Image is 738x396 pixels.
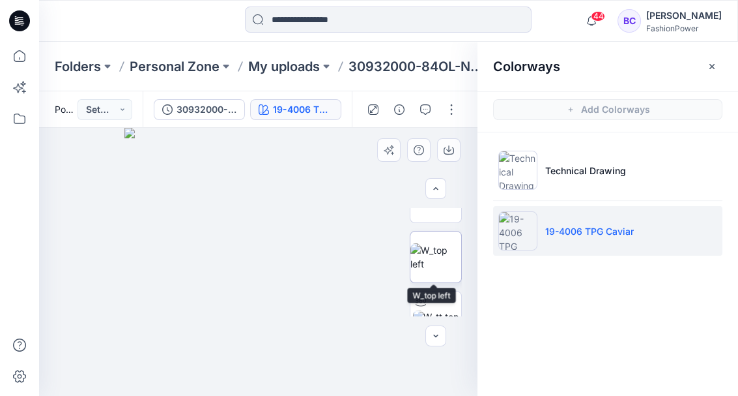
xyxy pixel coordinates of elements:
button: 19-4006 TPG Caviar [250,99,341,120]
div: FashionPower [646,23,722,33]
span: Posted [DATE] 14:46 by [55,102,78,116]
p: 19-4006 TPG Caviar [545,224,634,238]
p: Technical Drawing [545,164,626,177]
a: Folders [55,57,101,76]
div: BC [617,9,641,33]
div: 30932000-84OL-Nemo [177,102,236,117]
img: Technical Drawing [498,151,537,190]
button: Details [389,99,410,120]
div: [PERSON_NAME] [646,8,722,23]
img: W_tt top [413,310,459,324]
p: 30932000-84OL-Nemo [348,57,490,76]
a: My uploads [248,57,320,76]
img: 19-4006 TPG Caviar [498,211,537,251]
a: Personal Zone [130,57,220,76]
h2: Colorways [493,59,560,74]
span: 44 [591,11,605,22]
button: 30932000-84OL-Nemo [154,99,245,120]
img: W_top left [410,243,461,271]
div: 19-4006 TPG Caviar [273,102,333,117]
